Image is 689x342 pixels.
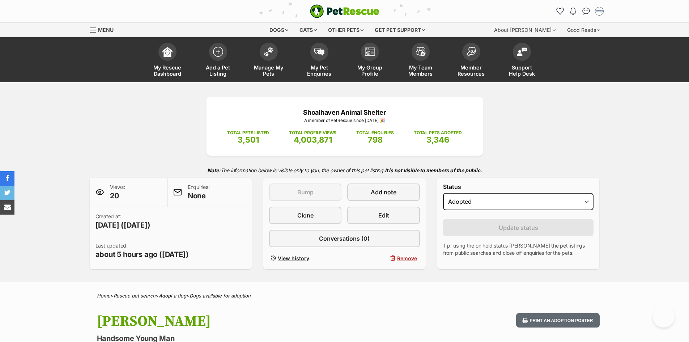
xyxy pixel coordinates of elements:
div: Other pets [323,23,369,37]
a: Add a Pet Listing [193,39,243,82]
a: Support Help Desk [497,39,547,82]
span: 3,501 [238,135,259,144]
p: Tip: using the on hold status [PERSON_NAME] the pet listings from public searches and close off e... [443,242,594,257]
a: View history [269,253,341,263]
a: Dogs available for adoption [190,293,251,299]
button: Notifications [567,5,579,17]
span: Add note [371,188,396,197]
span: Conversations (0) [319,234,370,243]
span: about 5 hours ago ([DATE]) [95,249,189,259]
img: pet-enquiries-icon-7e3ad2cf08bfb03b45e93fb7055b45f3efa6380592205ae92323e6603595dc1f.svg [314,48,324,56]
p: Created at: [95,213,150,230]
span: View history [278,254,309,262]
span: Update status [499,223,538,232]
span: My Group Profile [354,64,386,77]
img: Jodie Parnell profile pic [596,8,603,15]
strong: It is not visible to members of the public. [385,167,482,173]
a: Conversations (0) [269,230,420,247]
span: 4,003,871 [294,135,332,144]
p: Last updated: [95,242,189,259]
img: member-resources-icon-8e73f808a243e03378d46382f2149f9095a855e16c252ad45f914b54edf8863c.svg [466,47,476,56]
p: Views: [110,183,125,201]
span: 20 [110,191,125,201]
a: My Rescue Dashboard [142,39,193,82]
a: Favourites [554,5,566,17]
div: Get pet support [370,23,430,37]
div: Good Reads [562,23,605,37]
div: About [PERSON_NAME] [489,23,561,37]
p: TOTAL ENQUIRIES [356,130,394,136]
strong: Note: [207,167,221,173]
button: Update status [443,219,594,236]
span: Bump [297,188,314,197]
a: Adopt a dog [159,293,186,299]
span: [DATE] ([DATE]) [95,220,150,230]
img: team-members-icon-5396bd8760b3fe7c0b43da4ab00e1e3bb1a5d9ba89233759b79545d2d3fc5d0d.svg [416,47,426,56]
button: My account [594,5,605,17]
img: manage-my-pets-icon-02211641906a0b7f246fdf0571729dbe1e7629f14944591b6c1af311fb30b64b.svg [264,47,274,56]
p: TOTAL PETS ADOPTED [414,130,462,136]
img: notifications-46538b983faf8c2785f20acdc204bb7945ddae34d4c08c2a6579f10ce5e182be.svg [570,8,576,15]
label: Status [443,183,594,190]
p: A member of PetRescue since [DATE] 🎉 [217,117,472,124]
p: Shoalhaven Animal Shelter [217,107,472,117]
span: My Pet Enquiries [303,64,336,77]
a: Menu [90,23,119,36]
img: dashboard-icon-eb2f2d2d3e046f16d808141f083e7271f6b2e854fb5c12c21221c1fb7104beca.svg [162,47,173,57]
span: Manage My Pets [252,64,285,77]
span: 798 [368,135,383,144]
a: Rescue pet search [114,293,156,299]
a: PetRescue [310,4,379,18]
span: Remove [397,254,417,262]
a: Home [97,293,110,299]
a: Add note [347,183,420,201]
img: help-desk-icon-fdf02630f3aa405de69fd3d07c3f3aa587a6932b1a1747fa1d2bba05be0121f9.svg [517,47,527,56]
button: Print an adoption poster [516,313,599,328]
div: Dogs [264,23,293,37]
img: chat-41dd97257d64d25036548639549fe6c8038ab92f7586957e7f3b1b290dea8141.svg [582,8,590,15]
p: TOTAL PROFILE VIEWS [289,130,336,136]
img: group-profile-icon-3fa3cf56718a62981997c0bc7e787c4b2cf8bcc04b72c1350f741eb67cf2f40e.svg [365,47,375,56]
img: logo-e224e6f780fb5917bec1dbf3a21bbac754714ae5b6737aabdf751b685950b380.svg [310,4,379,18]
span: 3,346 [426,135,449,144]
span: Support Help Desk [506,64,538,77]
a: My Team Members [395,39,446,82]
span: Menu [98,27,114,33]
div: > > > [79,293,611,299]
p: Enquiries: [188,183,210,201]
a: Edit [347,207,420,224]
span: My Rescue Dashboard [151,64,184,77]
button: Bump [269,183,341,201]
span: Clone [297,211,314,220]
img: add-pet-listing-icon-0afa8454b4691262ce3f59096e99ab1cd57d4a30225e0717b998d2c9b9846f56.svg [213,47,223,57]
a: Manage My Pets [243,39,294,82]
span: Edit [378,211,389,220]
span: Add a Pet Listing [202,64,234,77]
a: Member Resources [446,39,497,82]
iframe: Help Scout Beacon - Open [653,306,675,328]
h1: [PERSON_NAME] [97,313,403,330]
a: Conversations [580,5,592,17]
p: TOTAL PETS LISTED [227,130,269,136]
div: Cats [294,23,322,37]
button: Remove [347,253,420,263]
span: None [188,191,210,201]
span: My Team Members [404,64,437,77]
ul: Account quick links [554,5,605,17]
a: My Group Profile [345,39,395,82]
a: My Pet Enquiries [294,39,345,82]
a: Clone [269,207,341,224]
span: Member Resources [455,64,488,77]
p: The information below is visible only to you, the owner of this pet listing. [90,163,600,178]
